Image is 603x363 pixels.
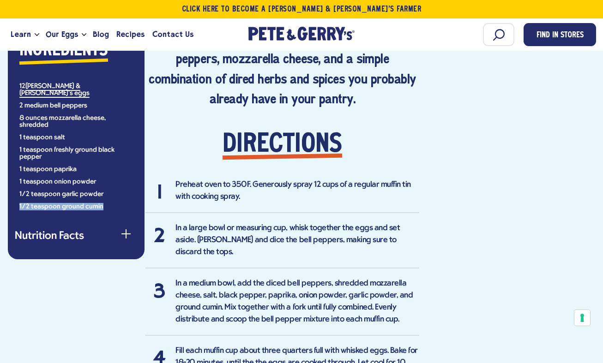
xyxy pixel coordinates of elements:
[116,29,145,40] span: Recipes
[145,278,419,336] li: In a medium bowl, add the diced bell peppers, shredded mozzarella cheese, salt, black pepper, pap...
[574,310,590,326] button: Your consent preferences for tracking technologies
[19,42,108,59] strong: Ingredients
[11,29,31,40] span: Learn
[19,115,133,129] li: 8 ounces mozzarella cheese, shredded
[42,22,82,47] a: Our Eggs
[19,166,133,173] li: 1 teaspoon paprika
[19,134,133,141] li: 1 teaspoon salt
[483,23,514,46] input: Search
[149,22,197,47] a: Contact Us
[19,191,133,198] li: 1/2 teaspoon garlic powder
[19,147,133,161] li: 1 teaspoon freshly ground black pepper
[7,22,35,47] a: Learn
[19,83,90,98] a: [PERSON_NAME] & [PERSON_NAME]'s eggs
[46,29,78,40] span: Our Eggs
[82,33,86,36] button: Open the dropdown menu for Our Eggs
[223,131,342,159] strong: Directions
[93,29,109,40] span: Blog
[35,33,39,36] button: Open the dropdown menu for Learn
[15,231,138,242] button: Nutrition Facts
[524,23,596,46] a: Find in Stores
[152,29,193,40] span: Contact Us
[145,222,419,268] li: In a large bowl or measuring cup, whisk together the eggs and set aside. [PERSON_NAME] and dice t...
[537,30,584,42] span: Find in Stores
[19,102,133,109] li: 2 medium bell peppers
[19,203,133,210] li: 1/2 teaspoon ground cumin
[19,179,133,185] li: 1 teaspoon onion powder
[19,83,133,97] li: 12
[89,22,113,47] a: Blog
[113,22,148,47] a: Recipes
[145,179,419,213] li: Preheat oven to 350F. Generously spray 12 cups of a regular muffin tin with cooking spray.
